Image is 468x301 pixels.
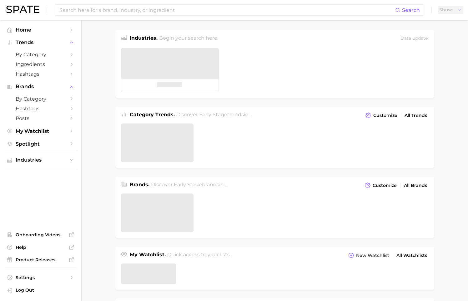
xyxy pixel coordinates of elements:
[16,128,66,134] span: My Watchlist
[5,82,76,91] button: Brands
[151,182,226,188] span: Discover Early Stage brands in .
[16,84,66,89] span: Brands
[5,230,76,239] a: Onboarding Videos
[364,111,399,120] button: Customize
[16,157,66,163] span: Industries
[16,257,66,263] span: Product Releases
[400,34,429,43] div: Data update:
[396,253,427,258] span: All Watchlists
[16,71,66,77] span: Hashtags
[16,106,66,112] span: Hashtags
[16,141,66,147] span: Spotlight
[5,94,76,104] a: by Category
[176,112,251,118] span: Discover Early Stage trends in .
[130,251,166,260] h1: My Watchlist.
[16,232,66,238] span: Onboarding Videos
[395,251,429,260] a: All Watchlists
[373,113,397,118] span: Customize
[347,251,390,260] button: New Watchlist
[16,40,66,45] span: Trends
[439,8,453,12] span: Show
[16,96,66,102] span: by Category
[5,69,76,79] a: Hashtags
[16,52,66,58] span: by Category
[5,25,76,35] a: Home
[16,115,66,121] span: Posts
[403,111,429,120] a: All Trends
[402,181,429,190] a: All Brands
[16,275,66,280] span: Settings
[130,182,149,188] span: Brands .
[5,50,76,59] a: by Category
[5,38,76,47] button: Trends
[130,112,175,118] span: Category Trends .
[16,287,71,293] span: Log Out
[130,34,158,43] h1: Industries.
[167,251,231,260] h2: Quick access to your lists.
[16,27,66,33] span: Home
[5,155,76,165] button: Industries
[5,59,76,69] a: Ingredients
[5,139,76,149] a: Spotlight
[405,113,427,118] span: All Trends
[402,7,420,13] span: Search
[404,183,427,188] span: All Brands
[59,5,395,15] input: Search here for a brand, industry, or ingredient
[6,6,39,13] img: SPATE
[5,273,76,282] a: Settings
[5,104,76,113] a: Hashtags
[5,113,76,123] a: Posts
[363,181,398,190] button: Customize
[5,255,76,264] a: Product Releases
[5,243,76,252] a: Help
[5,285,76,296] a: Log out. Currently logged in with e-mail adam@spate.nyc.
[159,34,218,43] h2: Begin your search here.
[16,61,66,67] span: Ingredients
[438,6,463,14] button: Show
[16,244,66,250] span: Help
[373,183,397,188] span: Customize
[5,126,76,136] a: My Watchlist
[356,253,389,258] span: New Watchlist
